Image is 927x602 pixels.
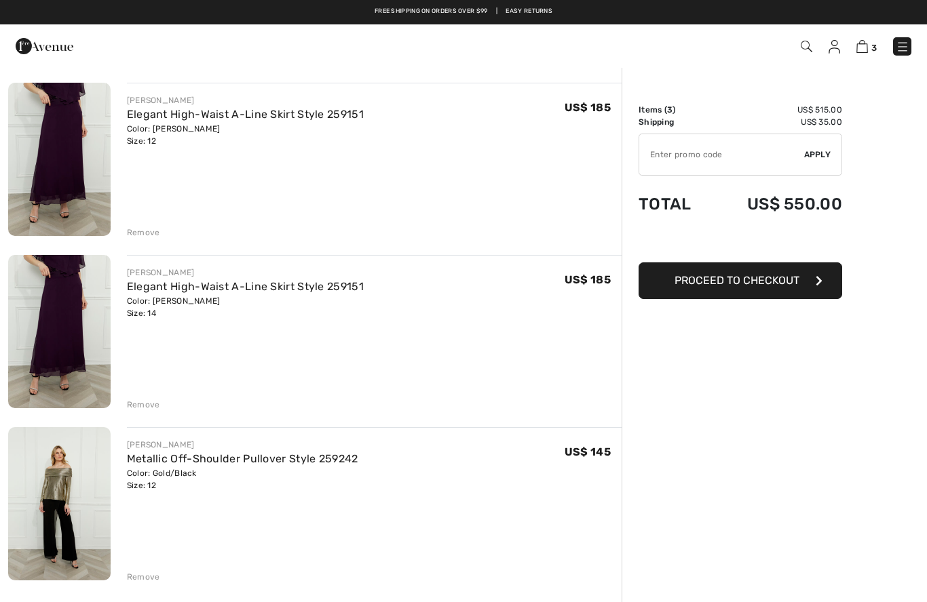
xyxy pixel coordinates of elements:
img: Shopping Bag [856,40,868,53]
img: Menu [896,40,909,54]
a: 1ère Avenue [16,39,73,52]
div: Remove [127,226,160,239]
div: Color: Gold/Black Size: 12 [127,467,358,491]
span: 3 [871,43,877,53]
input: Promo code [639,134,804,175]
a: Elegant High-Waist A-Line Skirt Style 259151 [127,280,364,293]
a: Elegant High-Waist A-Line Skirt Style 259151 [127,108,364,121]
div: [PERSON_NAME] [127,94,364,106]
div: Remove [127,571,160,583]
div: Remove [127,399,160,411]
td: US$ 550.00 [711,181,842,227]
td: Items ( ) [639,104,711,116]
img: Elegant High-Waist A-Line Skirt Style 259151 [8,255,111,408]
img: 1ère Avenue [16,33,73,60]
img: Elegant High-Waist A-Line Skirt Style 259151 [8,83,111,236]
a: 3 [856,38,877,54]
img: Metallic Off-Shoulder Pullover Style 259242 [8,427,111,580]
span: US$ 145 [565,445,611,458]
div: Color: [PERSON_NAME] Size: 14 [127,295,364,319]
td: US$ 35.00 [711,116,842,128]
span: Proceed to Checkout [675,274,799,287]
img: My Info [829,40,840,54]
a: Metallic Off-Shoulder Pullover Style 259242 [127,452,358,465]
div: Color: [PERSON_NAME] Size: 12 [127,123,364,147]
a: Easy Returns [506,7,552,16]
span: 3 [667,105,673,115]
td: US$ 515.00 [711,104,842,116]
img: Search [801,41,812,52]
span: US$ 185 [565,101,611,114]
button: Proceed to Checkout [639,262,842,299]
span: | [496,7,497,16]
td: Total [639,181,711,227]
td: Shipping [639,116,711,128]
a: Free shipping on orders over $99 [375,7,488,16]
div: [PERSON_NAME] [127,439,358,451]
div: [PERSON_NAME] [127,266,364,279]
span: Apply [804,148,831,161]
iframe: PayPal [639,227,842,258]
span: US$ 185 [565,273,611,286]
